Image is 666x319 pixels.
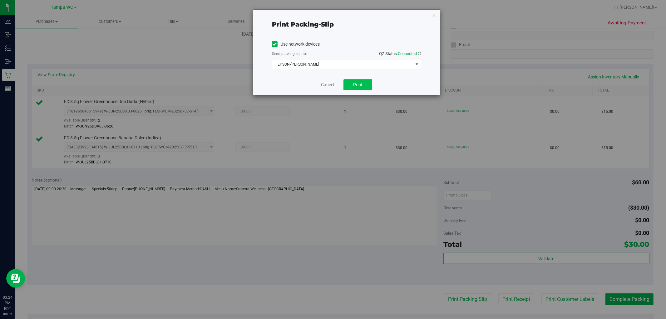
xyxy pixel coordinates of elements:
iframe: Resource center [6,269,25,288]
label: Send packing-slip to: [272,51,307,57]
button: Print [343,79,372,90]
span: QZ Status: [379,51,421,56]
span: Print packing-slip [272,21,334,28]
a: Cancel [321,82,334,88]
span: Print [353,82,363,87]
span: EPSON-[PERSON_NAME] [272,60,413,69]
span: Connected [398,51,417,56]
label: Use network devices [272,41,320,47]
span: select [413,60,421,69]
